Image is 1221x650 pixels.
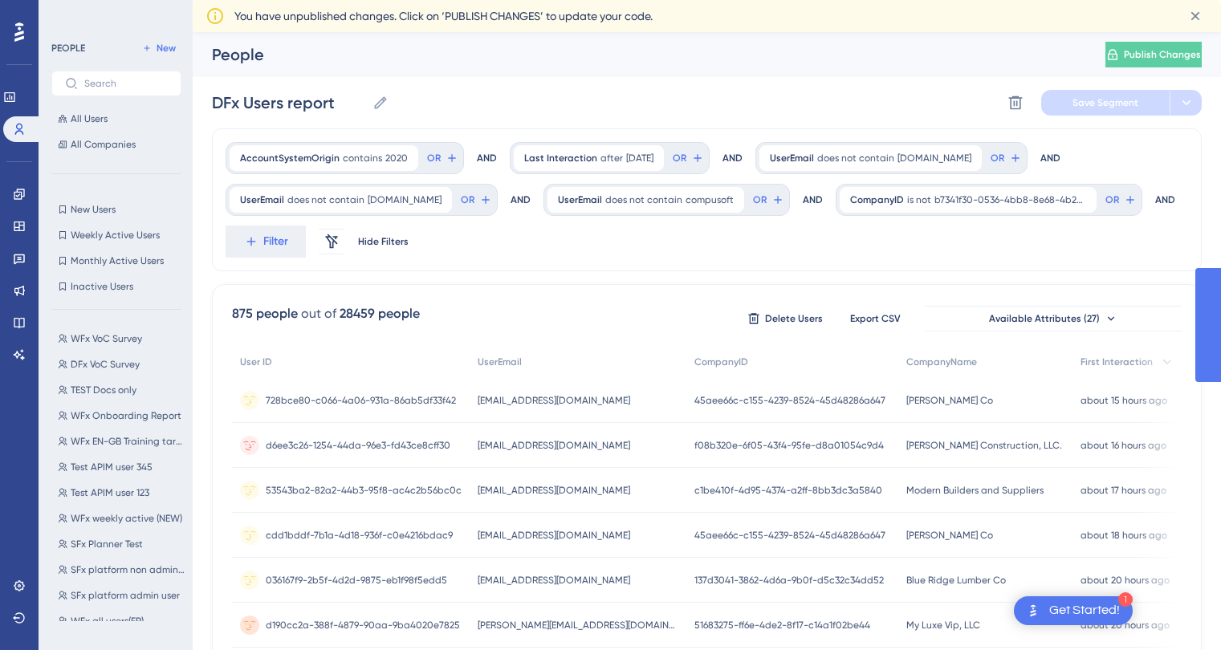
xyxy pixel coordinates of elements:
span: DFx VoC Survey [71,358,140,371]
span: Weekly Active Users [71,229,160,242]
time: about 18 hours ago [1081,530,1167,541]
span: 137d3041-3862-4d6a-9b0f-d5c32c34dd52 [694,574,884,587]
span: New Users [71,203,116,216]
span: WFx weekly active (NEW) [71,512,182,525]
input: Search [84,78,168,89]
span: does not contain [287,193,364,206]
div: AND [1155,184,1175,216]
span: New [157,42,176,55]
button: SFx Planner Test [51,534,191,554]
span: Monthly Active Users [71,254,164,267]
time: about 20 hours ago [1081,575,1170,586]
time: about 17 hours ago [1081,485,1166,496]
span: Available Attributes (27) [989,312,1100,325]
button: WFx all users(FR) [51,611,191,631]
div: out of [301,304,336,323]
span: contains [343,152,382,165]
button: All Users [51,109,181,128]
span: [PERSON_NAME][EMAIL_ADDRESS][DOMAIN_NAME] [478,619,678,632]
button: WFx VoC Survey [51,329,191,348]
button: Test APIM user 345 [51,457,191,477]
div: AND [1040,142,1060,174]
span: Inactive Users [71,280,133,293]
span: is not [907,193,931,206]
iframe: UserGuiding AI Assistant Launcher [1154,587,1202,635]
span: UserEmail [478,355,522,368]
span: SFx platform admin user [71,589,180,602]
div: AND [722,142,743,174]
span: OR [753,193,767,206]
div: AND [511,184,531,216]
span: 728bce80-c066-4a06-931a-86ab5df33f42 [266,394,456,407]
time: about 20 hours ago [1081,620,1170,631]
span: OR [461,193,474,206]
span: Filter [263,232,288,251]
button: OR [751,187,786,213]
span: Delete Users [765,312,823,325]
button: New Users [51,200,181,219]
span: Test APIM user 123 [71,486,149,499]
span: OR [991,152,1004,165]
time: about 15 hours ago [1081,395,1167,406]
span: f08b320e-6f05-43f4-95fe-d8a01054c9d4 [694,439,884,452]
span: 2020 [385,152,408,165]
button: Test APIM user 123 [51,483,191,502]
span: First Interaction [1081,355,1153,368]
button: WFx Onboarding Report [51,406,191,425]
span: [PERSON_NAME] Co [906,529,993,542]
div: AND [477,142,497,174]
img: launcher-image-alternative-text [1024,601,1043,620]
span: AccountSystemOrigin [240,152,340,165]
button: Weekly Active Users [51,225,181,245]
button: Hide Filters [357,229,409,254]
div: Open Get Started! checklist, remaining modules: 1 [1014,596,1133,625]
span: CompanyID [850,193,904,206]
span: Last Interaction [524,152,597,165]
span: SFx Planner Test [71,538,143,550]
div: Get Started! [1049,602,1120,620]
button: WFx weekly active (NEW) [51,509,191,528]
span: [DOMAIN_NAME] [368,193,442,206]
span: WFx VoC Survey [71,332,142,345]
span: UserEmail [240,193,284,206]
span: OR [1105,193,1119,206]
span: All Users [71,112,108,125]
div: AND [803,184,823,216]
span: [PERSON_NAME] Co [906,394,993,407]
span: User ID [240,355,272,368]
span: Save Segment [1072,96,1138,109]
button: OR [458,187,494,213]
span: [EMAIL_ADDRESS][DOMAIN_NAME] [478,529,630,542]
button: OR [670,145,706,171]
div: PEOPLE [51,42,85,55]
button: DFx VoC Survey [51,355,191,374]
span: d6ee3c26-1254-44da-96e3-fd43ce8cff30 [266,439,450,452]
span: compusoft [686,193,734,206]
span: Publish Changes [1124,48,1201,61]
span: TEST Docs only [71,384,136,396]
span: c1be410f-4d95-4374-a2ff-8bb3dc3a5840 [694,484,882,497]
input: Segment Name [212,91,366,114]
span: [EMAIL_ADDRESS][DOMAIN_NAME] [478,574,630,587]
span: [EMAIL_ADDRESS][DOMAIN_NAME] [478,439,630,452]
span: [DATE] [626,152,653,165]
span: CompanyName [906,355,977,368]
time: about 16 hours ago [1081,440,1166,451]
span: My Luxe Vip, LLC [906,619,980,632]
span: does not contain [605,193,682,206]
div: People [212,43,1065,66]
span: [EMAIL_ADDRESS][DOMAIN_NAME] [478,484,630,497]
button: All Companies [51,135,181,154]
span: Hide Filters [358,235,409,248]
span: UserEmail [770,152,814,165]
span: UserEmail [558,193,602,206]
span: OR [673,152,686,165]
button: New [136,39,181,58]
div: 875 people [232,304,298,323]
span: CompanyID [694,355,748,368]
button: Save Segment [1041,90,1170,116]
span: You have unpublished changes. Click on ‘PUBLISH CHANGES’ to update your code. [234,6,653,26]
button: Monthly Active Users [51,251,181,270]
span: WFx all users(FR) [71,615,144,628]
span: [EMAIL_ADDRESS][DOMAIN_NAME] [478,394,630,407]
